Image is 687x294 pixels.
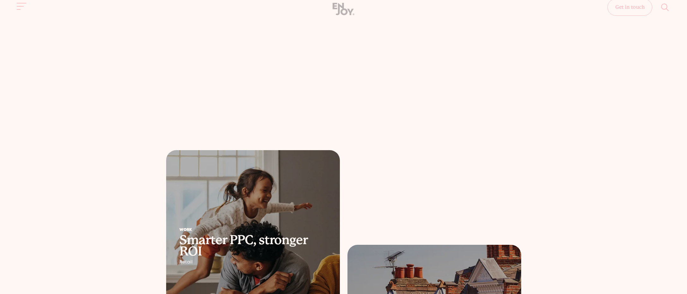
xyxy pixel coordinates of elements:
button: Site search [659,12,672,26]
div: Retail [179,260,327,265]
a: Get in touch [607,10,652,27]
button: Site navigation [15,11,28,25]
div: Work [179,228,327,232]
h2: Smarter PPC, stronger ROI [179,234,327,257]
